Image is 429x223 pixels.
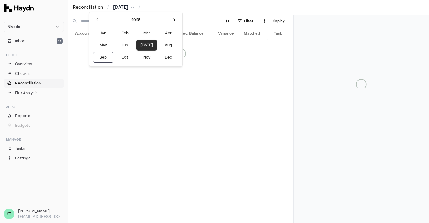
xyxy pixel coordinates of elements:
span: 2025 [131,17,141,23]
button: [DATE] [136,40,157,51]
button: Dec [158,52,179,63]
button: Apr [158,28,179,39]
button: Nov [136,52,157,63]
button: Aug [158,40,179,51]
button: Jun [115,40,135,51]
button: Mar [136,28,157,39]
button: May [93,40,113,51]
button: Sep [93,52,113,63]
button: Jan [93,28,113,39]
button: Oct [115,52,135,63]
button: Feb [115,28,135,39]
